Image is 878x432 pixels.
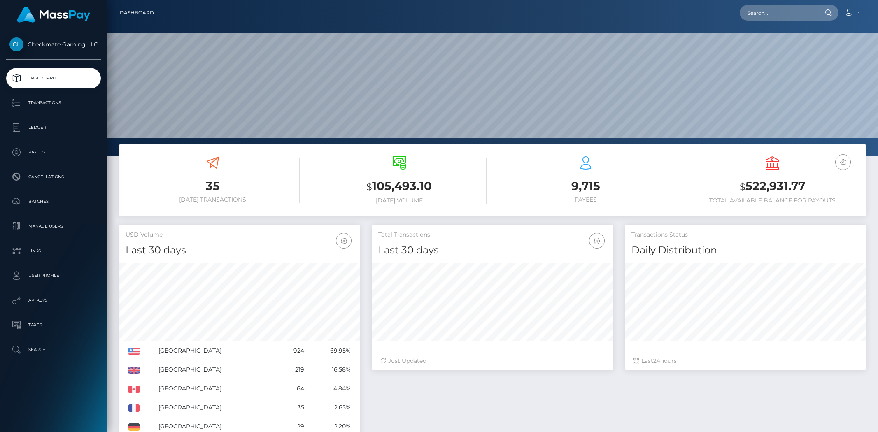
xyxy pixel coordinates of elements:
input: Search... [740,5,817,21]
p: API Keys [9,294,98,307]
h4: Last 30 days [378,243,606,258]
a: Batches [6,191,101,212]
td: 35 [278,398,307,417]
h6: [DATE] Volume [312,197,486,204]
p: Ledger [9,121,98,134]
td: 16.58% [307,360,354,379]
p: Search [9,344,98,356]
p: Manage Users [9,220,98,232]
td: [GEOGRAPHIC_DATA] [156,360,278,379]
a: Payees [6,142,101,163]
a: User Profile [6,265,101,286]
span: Checkmate Gaming LLC [6,41,101,48]
p: Payees [9,146,98,158]
td: 2.65% [307,398,354,417]
img: US.png [128,348,140,355]
h6: [DATE] Transactions [126,196,300,203]
h6: Total Available Balance for Payouts [685,197,859,204]
span: 24 [653,357,660,365]
h3: 9,715 [499,178,673,194]
a: Dashboard [120,4,154,21]
a: Search [6,339,101,360]
small: $ [740,181,745,193]
h5: USD Volume [126,231,354,239]
h3: 522,931.77 [685,178,859,195]
img: DE.png [128,423,140,431]
img: CA.png [128,386,140,393]
td: 219 [278,360,307,379]
a: Links [6,241,101,261]
a: API Keys [6,290,101,311]
td: 924 [278,341,307,360]
h4: Daily Distribution [631,243,859,258]
img: FR.png [128,404,140,412]
p: Batches [9,195,98,208]
h4: Last 30 days [126,243,354,258]
h3: 105,493.10 [312,178,486,195]
img: MassPay Logo [17,7,90,23]
a: Ledger [6,117,101,138]
td: 69.95% [307,341,354,360]
td: [GEOGRAPHIC_DATA] [156,398,278,417]
p: Transactions [9,97,98,109]
td: 4.84% [307,379,354,398]
td: [GEOGRAPHIC_DATA] [156,379,278,398]
a: Taxes [6,315,101,335]
img: Checkmate Gaming LLC [9,37,23,51]
div: Last hours [633,357,857,365]
small: $ [366,181,372,193]
div: Just Updated [380,357,604,365]
h5: Total Transactions [378,231,606,239]
img: GB.png [128,367,140,374]
p: Links [9,245,98,257]
a: Manage Users [6,216,101,237]
a: Transactions [6,93,101,113]
p: Cancellations [9,171,98,183]
td: 64 [278,379,307,398]
a: Dashboard [6,68,101,88]
td: [GEOGRAPHIC_DATA] [156,341,278,360]
h3: 35 [126,178,300,194]
a: Cancellations [6,167,101,187]
p: Dashboard [9,72,98,84]
p: User Profile [9,269,98,282]
p: Taxes [9,319,98,331]
h5: Transactions Status [631,231,859,239]
h6: Payees [499,196,673,203]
